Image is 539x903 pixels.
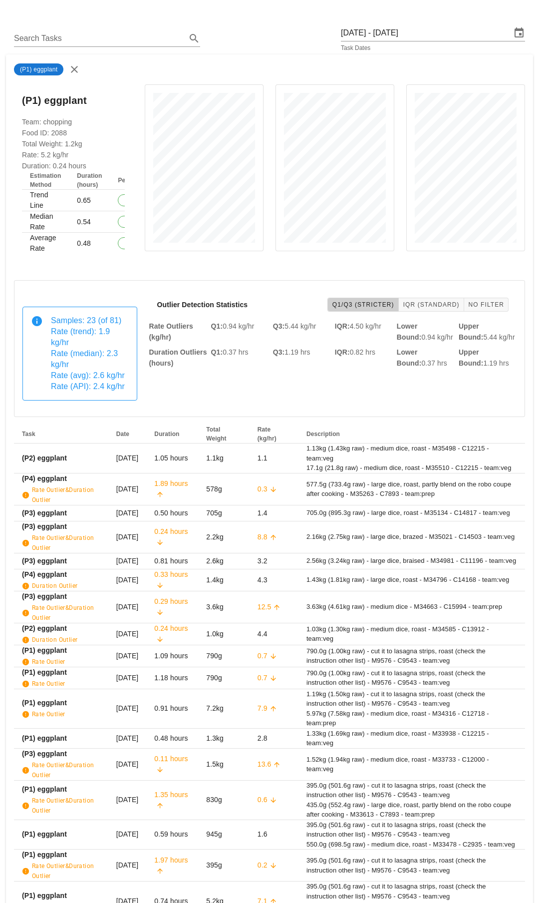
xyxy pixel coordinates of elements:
[108,444,147,473] td: [DATE]
[258,760,281,768] span: 13.6
[271,319,333,345] div: 5.44 kg/hr
[22,454,67,462] strong: (P2) eggplant
[306,575,517,585] div: 1.43kg (1.81kg raw) - large dice, roast - M34796 - C14168 - team:veg
[149,348,207,367] strong: Duration Outliers (hours)
[22,734,67,742] strong: (P1) eggplant
[22,190,69,211] td: Trend Line
[65,534,69,541] span: &
[258,426,276,442] span: Rate (kg/hr)
[332,301,394,308] span: Q1/Q3 (Stricter)
[306,856,517,875] div: 395.0g (501.6g raw) - cut it to lasagna strips, roast (check the instruction other list) - M9576 ...
[22,851,67,859] strong: (P1) eggplant
[154,570,188,589] span: 0.33 hours
[22,624,67,632] strong: (P2) eggplant
[22,522,67,530] strong: (P3) eggplant
[258,830,268,838] span: 1.6
[108,689,147,729] td: [DATE]
[258,533,277,541] span: 8.8
[271,345,333,371] div: 1.19 hrs
[32,534,94,551] span: Duration Outlier
[69,211,110,233] td: 0.54
[32,863,65,870] span: Rate Outlier
[341,45,525,51] div: Task Dates
[198,473,250,505] td: 578g
[211,348,223,356] strong: Q1:
[22,474,67,482] strong: (P4) eggplant
[198,645,250,667] td: 790g
[258,454,268,462] span: 1.1
[108,850,147,882] td: [DATE]
[154,674,188,682] span: 1.18 hours
[22,171,69,190] th: Estimation Method
[32,762,65,769] span: Rate Outlier
[258,734,268,742] span: 2.8
[333,345,395,371] div: 0.82 hrs
[108,521,147,553] td: [DATE]
[108,820,147,850] td: [DATE]
[154,755,188,773] span: 0.11 hours
[457,345,519,371] div: 1.19 hrs
[14,425,108,444] th: Task: Not sorted. Activate to sort ascending.
[65,604,69,611] span: &
[198,689,250,729] td: 7.2kg
[333,319,395,345] div: 4.50 kg/hr
[306,463,517,473] div: 17.1g (21.8g raw) - medium dice, roast - M35510 - C12215 - team:veg
[32,604,94,621] span: Duration Outlier
[22,557,67,565] strong: (P3) eggplant
[198,749,250,781] td: 1.5kg
[258,652,277,660] span: 0.7
[108,591,147,623] td: [DATE]
[306,444,517,463] div: 1.13kg (1.43kg raw) - medium dice, roast - M35498 - C12215 - team:veg
[468,301,505,308] span: No Filter
[154,652,188,660] span: 1.09 hours
[464,298,509,312] button: No Filter
[22,431,35,438] span: Task
[22,570,67,578] strong: (P4) eggplant
[403,301,460,308] span: IQR (Standard)
[206,426,226,442] span: Total Weight
[306,668,517,688] div: 790.0g (1.00kg raw) - cut it to lasagna strips, roast (check the instruction other list) - M9576 ...
[306,800,517,820] div: 435.0g (552.4g raw) - large dice, roast, partly blend on the robo coupe after cooking - M33613 - ...
[108,729,147,749] td: [DATE]
[22,750,67,758] strong: (P3) eggplant
[32,636,77,643] span: Duration Outlier
[198,505,250,521] td: 705g
[67,62,81,76] button: Select different task
[258,557,268,565] span: 3.2
[65,863,69,870] span: &
[273,348,285,356] strong: Q3:
[154,791,188,809] span: 1.35 hours
[209,319,271,345] div: 0.94 kg/hr
[149,322,193,341] strong: Rate Outliers (kg/hr)
[22,211,69,233] td: Median Rate
[32,680,65,687] span: Rate Outlier
[397,348,422,367] strong: Lower Bound:
[258,861,277,869] span: 0.2
[32,711,65,718] span: Rate Outlier
[32,486,94,503] span: Duration Outlier
[108,623,147,645] td: [DATE]
[124,216,153,227] span: 0.30 faster
[209,345,271,371] div: 0.37 hrs
[306,646,517,666] div: 790.0g (1.00kg raw) - cut it to lasagna strips, roast (check the instruction other list) - M9576 ...
[154,509,188,517] span: 0.50 hours
[22,668,67,676] strong: (P1) eggplant
[154,454,188,462] span: 1.05 hours
[20,63,57,75] span: (P1) eggplant
[32,486,65,493] span: Rate Outlier
[154,830,188,838] span: 0.59 hours
[306,840,517,850] div: 550.0g (698.5g raw) - medium dice, roast - M33478 - C2935 - team:veg
[198,667,250,689] td: 790g
[108,425,147,444] th: Date: Not sorted. Activate to sort ascending.
[459,348,484,367] strong: Upper Bound:
[198,521,250,553] td: 2.2kg
[258,704,277,712] span: 7.9
[459,322,484,341] strong: Upper Bound:
[198,820,250,850] td: 945g
[108,505,147,521] td: [DATE]
[154,479,188,498] span: 1.89 hours
[258,603,281,611] span: 12.5
[211,322,223,330] strong: Q1:
[154,527,188,546] span: 0.24 hours
[124,238,153,249] span: 0.24 faster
